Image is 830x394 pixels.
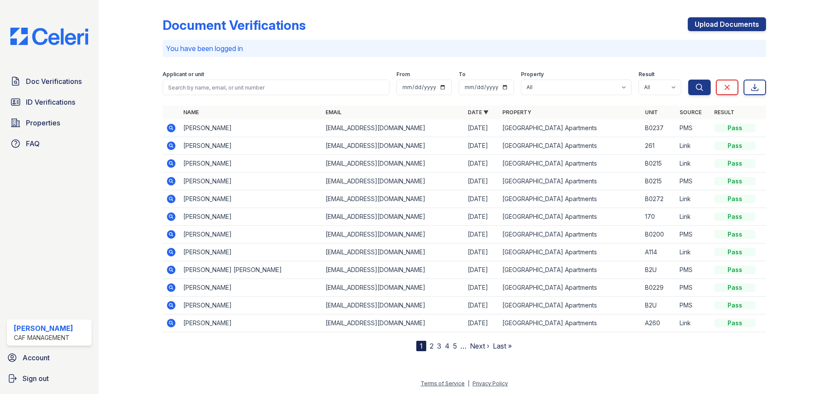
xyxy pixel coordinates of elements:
td: [GEOGRAPHIC_DATA] Apartments [499,137,641,155]
div: 1 [416,341,426,351]
td: [DATE] [464,314,499,332]
td: [GEOGRAPHIC_DATA] Apartments [499,279,641,297]
a: Date ▼ [468,109,488,115]
td: [DATE] [464,226,499,243]
div: | [468,380,469,387]
label: Property [521,71,544,78]
div: Pass [714,248,756,256]
td: Link [676,208,711,226]
span: Sign out [22,373,49,384]
a: Upload Documents [688,17,766,31]
div: [PERSON_NAME] [14,323,73,333]
td: [DATE] [464,297,499,314]
td: [EMAIL_ADDRESS][DOMAIN_NAME] [322,261,464,279]
td: B0229 [642,279,676,297]
div: Pass [714,301,756,310]
td: [GEOGRAPHIC_DATA] Apartments [499,314,641,332]
label: Applicant or unit [163,71,204,78]
td: [GEOGRAPHIC_DATA] Apartments [499,226,641,243]
td: [PERSON_NAME] [180,208,322,226]
td: [EMAIL_ADDRESS][DOMAIN_NAME] [322,190,464,208]
td: Link [676,155,711,173]
a: ID Verifications [7,93,92,111]
td: B0200 [642,226,676,243]
a: Source [680,109,702,115]
td: [GEOGRAPHIC_DATA] Apartments [499,190,641,208]
td: PMS [676,173,711,190]
span: … [460,341,466,351]
div: Pass [714,177,756,186]
label: To [459,71,466,78]
div: Document Verifications [163,17,306,33]
div: Pass [714,230,756,239]
td: [PERSON_NAME] [180,226,322,243]
span: Account [22,352,50,363]
td: B0215 [642,155,676,173]
a: Property [502,109,531,115]
div: CAF Management [14,333,73,342]
td: A114 [642,243,676,261]
div: Pass [714,159,756,168]
td: B2U [642,297,676,314]
td: [EMAIL_ADDRESS][DOMAIN_NAME] [322,279,464,297]
td: A260 [642,314,676,332]
td: 261 [642,137,676,155]
div: Pass [714,141,756,150]
td: [DATE] [464,261,499,279]
a: 3 [437,342,441,350]
td: [EMAIL_ADDRESS][DOMAIN_NAME] [322,137,464,155]
a: Next › [470,342,489,350]
div: Pass [714,319,756,327]
a: 4 [445,342,450,350]
img: CE_Logo_Blue-a8612792a0a2168367f1c8372b55b34899dd931a85d93a1a3d3e32e68fde9ad4.png [3,28,95,45]
td: [PERSON_NAME] [180,173,322,190]
td: [EMAIL_ADDRESS][DOMAIN_NAME] [322,208,464,226]
td: [DATE] [464,279,499,297]
td: PMS [676,226,711,243]
td: [GEOGRAPHIC_DATA] Apartments [499,155,641,173]
a: Account [3,349,95,366]
td: [PERSON_NAME] [PERSON_NAME] [180,261,322,279]
td: [PERSON_NAME] [180,314,322,332]
span: Properties [26,118,60,128]
td: [EMAIL_ADDRESS][DOMAIN_NAME] [322,243,464,261]
a: Terms of Service [421,380,465,387]
td: [DATE] [464,243,499,261]
td: [DATE] [464,155,499,173]
a: 2 [430,342,434,350]
a: Sign out [3,370,95,387]
td: B0237 [642,119,676,137]
td: [DATE] [464,208,499,226]
a: Email [326,109,342,115]
div: Pass [714,195,756,203]
td: PMS [676,261,711,279]
td: [GEOGRAPHIC_DATA] Apartments [499,119,641,137]
input: Search by name, email, or unit number [163,80,389,95]
span: FAQ [26,138,40,149]
td: [EMAIL_ADDRESS][DOMAIN_NAME] [322,119,464,137]
td: [PERSON_NAME] [180,137,322,155]
td: [GEOGRAPHIC_DATA] Apartments [499,173,641,190]
td: [GEOGRAPHIC_DATA] Apartments [499,297,641,314]
a: Result [714,109,734,115]
td: [PERSON_NAME] [180,119,322,137]
a: Properties [7,114,92,131]
div: Pass [714,283,756,292]
a: Privacy Policy [472,380,508,387]
a: Unit [645,109,658,115]
label: From [396,71,410,78]
td: B0272 [642,190,676,208]
td: Link [676,137,711,155]
td: PMS [676,279,711,297]
td: PMS [676,297,711,314]
a: Last » [493,342,512,350]
a: FAQ [7,135,92,152]
td: [GEOGRAPHIC_DATA] Apartments [499,261,641,279]
td: Link [676,243,711,261]
td: PMS [676,119,711,137]
td: Link [676,314,711,332]
td: [EMAIL_ADDRESS][DOMAIN_NAME] [322,173,464,190]
span: ID Verifications [26,97,75,107]
td: B0215 [642,173,676,190]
